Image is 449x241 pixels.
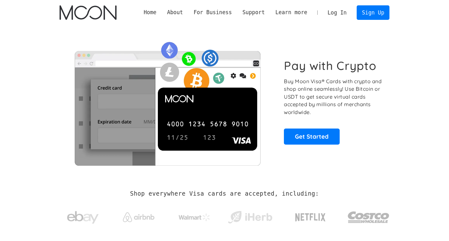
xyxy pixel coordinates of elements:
a: ebay [60,201,106,231]
a: Netflix [282,203,339,228]
a: Walmart [171,207,218,224]
img: iHerb [227,209,273,226]
a: Home [138,9,162,16]
h1: Pay with Crypto [284,59,377,73]
div: About [162,9,188,16]
img: Costco [348,205,390,229]
img: Moon Logo [60,5,117,20]
div: Support [237,9,270,16]
h2: Shop everywhere Visa cards are accepted, including: [130,190,319,197]
div: About [167,9,183,16]
img: Airbnb [123,212,154,222]
a: Sign Up [357,5,389,20]
img: ebay [67,208,99,227]
p: Buy Moon Visa® Cards with crypto and shop online seamlessly! Use Bitcoin or USDT to get secure vi... [284,77,383,116]
a: iHerb [227,203,273,229]
div: For Business [193,9,232,16]
div: For Business [188,9,237,16]
a: Airbnb [115,206,162,225]
a: Costco [348,199,390,232]
img: Moon Cards let you spend your crypto anywhere Visa is accepted. [60,37,275,165]
div: Learn more [270,9,313,16]
img: Walmart [179,214,210,221]
a: Log In [322,6,352,20]
a: home [60,5,117,20]
a: Get Started [284,129,340,144]
div: Support [242,9,265,16]
div: Learn more [275,9,307,16]
img: Netflix [295,209,326,225]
